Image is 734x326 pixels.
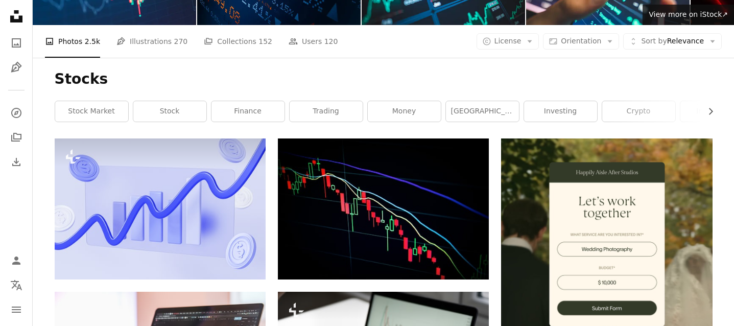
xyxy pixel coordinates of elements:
[6,275,27,295] button: Language
[623,33,722,50] button: Sort byRelevance
[6,6,27,29] a: Home — Unsplash
[643,5,734,25] a: View more on iStock↗
[133,101,206,122] a: stock
[278,204,489,213] a: red and blue light streaks
[289,25,338,58] a: Users 120
[204,25,272,58] a: Collections 152
[701,101,713,122] button: scroll list to the right
[211,101,285,122] a: finance
[602,101,675,122] a: crypto
[6,152,27,172] a: Download History
[6,250,27,271] a: Log in / Sign up
[649,10,728,18] span: View more on iStock ↗
[6,33,27,53] a: Photos
[116,25,187,58] a: Illustrations 270
[524,101,597,122] a: investing
[324,36,338,47] span: 120
[290,101,363,122] a: trading
[641,37,667,45] span: Sort by
[55,138,266,279] img: a white wall with a blue arrow on it
[174,36,188,47] span: 270
[6,103,27,123] a: Explore
[368,101,441,122] a: money
[55,70,713,88] h1: Stocks
[6,299,27,320] button: Menu
[446,101,519,122] a: [GEOGRAPHIC_DATA]
[55,204,266,213] a: a white wall with a blue arrow on it
[494,37,522,45] span: License
[477,33,539,50] button: License
[6,57,27,78] a: Illustrations
[6,127,27,148] a: Collections
[641,36,704,46] span: Relevance
[561,37,601,45] span: Orientation
[278,138,489,279] img: red and blue light streaks
[55,101,128,122] a: stock market
[543,33,619,50] button: Orientation
[258,36,272,47] span: 152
